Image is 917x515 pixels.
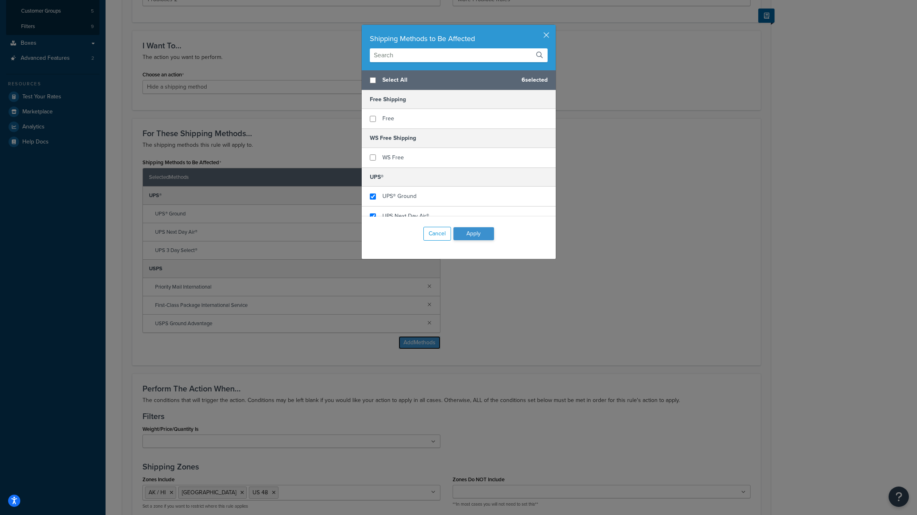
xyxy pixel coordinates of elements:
input: Search [370,48,548,62]
span: UPS Next Day Air® [382,212,429,220]
button: Cancel [423,227,451,241]
h5: UPS® [362,167,556,187]
span: Select All [382,74,515,86]
div: Shipping Methods to Be Affected [370,33,548,44]
div: 6 selected [362,70,556,90]
span: UPS® Ground [382,192,416,200]
h5: WS Free Shipping [362,128,556,148]
span: Free [382,114,394,123]
h5: Free Shipping [362,90,556,109]
span: WS Free [382,153,404,162]
button: Apply [453,227,494,240]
